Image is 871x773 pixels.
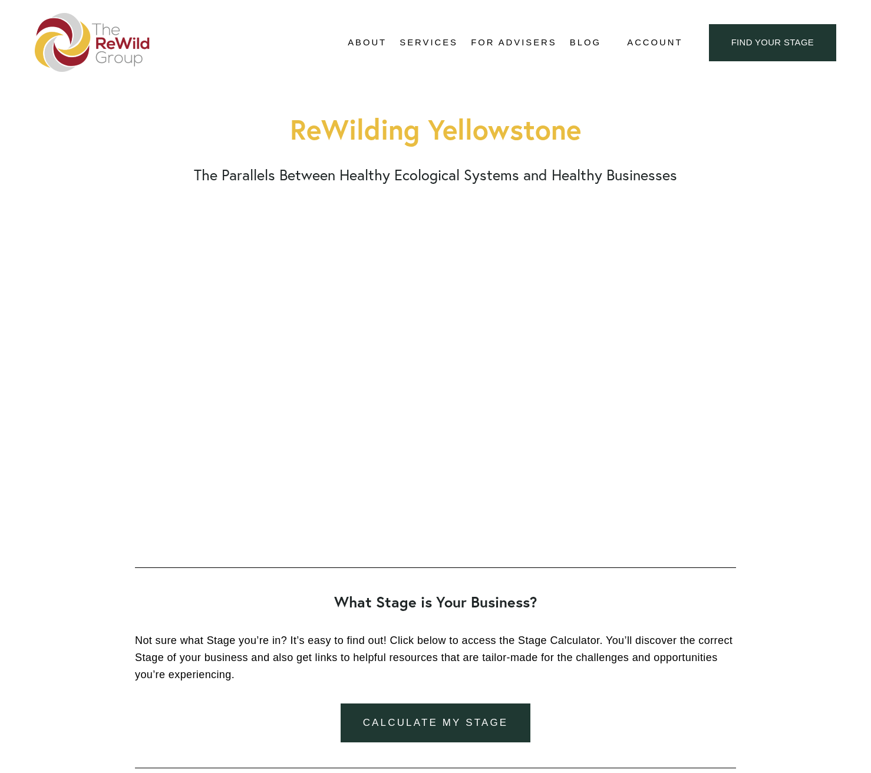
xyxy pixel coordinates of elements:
iframe: YouTube video player [135,204,736,542]
a: Account [627,35,682,51]
a: folder dropdown [400,34,458,51]
span: Services [400,35,458,51]
strong: ReWilding Yellowstone [290,111,581,147]
a: folder dropdown [348,34,387,51]
span: About [348,35,387,51]
a: calculate my stage [341,703,530,743]
a: For Advisers [471,34,556,51]
img: The ReWild Group [35,13,150,72]
a: Blog [570,34,601,51]
a: find your stage [709,24,836,61]
h2: The Parallels Between Healthy Ecological Systems and Healthy Businesses [135,166,736,184]
p: Not sure what Stage you’re in? It’s easy to find out! Click below to access the Stage Calculator.... [135,632,736,683]
strong: What Stage is Your Business? [334,592,537,612]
